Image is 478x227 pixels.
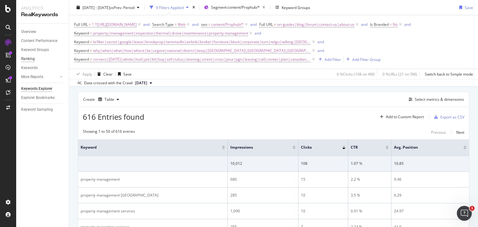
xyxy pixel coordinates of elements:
button: Save [457,2,473,12]
div: 10,012 [230,161,296,166]
button: Add Filter Group [344,56,381,63]
button: Add to Custom Report [377,112,424,122]
a: Keyword Groups [21,47,64,53]
div: Keyword Groups [282,5,310,10]
span: seo [201,22,207,27]
button: and [255,30,261,36]
span: 2025 Sep. 1st [135,80,147,86]
button: and [361,21,368,27]
span: Avg. Position [394,145,454,150]
div: property management services [81,208,225,214]
span: content/Prophub/* [211,20,244,29]
div: Keyword Sampling [21,106,53,113]
div: and [317,39,324,44]
div: 16.85 [394,161,466,166]
div: Add Filter Group [352,57,381,62]
div: Switch back to Simple mode [425,71,473,76]
div: Content Performance [21,38,57,44]
span: ≠ [90,57,92,62]
div: Apply [82,71,92,76]
a: Overview [21,29,64,35]
div: More Reports [21,74,43,80]
div: Overview [21,29,36,35]
div: 1.07 % [351,161,389,166]
button: Segment:content/Prophub/* [202,2,268,12]
span: 1 [470,206,475,211]
span: = [89,22,91,27]
div: Keyword Groups [21,47,49,53]
button: Clear [95,69,113,79]
div: Add to Custom Report [386,115,424,119]
button: Next [456,129,464,136]
button: and [404,21,411,27]
a: Keywords Explorer [21,86,64,92]
button: Switch back to Simple mode [422,69,473,79]
a: Content Performance [21,38,64,44]
span: Keyword [74,30,89,36]
span: Full URL [74,22,88,27]
div: 10 [301,208,345,214]
div: and [404,22,411,27]
div: Keywords [21,65,38,71]
div: 9.46 [394,177,466,182]
span: Clicks [301,145,333,150]
div: and [361,22,368,27]
span: why|when|what|how|where|be|urgent|national|district|keep|[GEOGRAPHIC_DATA]|[GEOGRAPHIC_DATA]|[GEO... [93,46,311,55]
div: Previous [431,130,446,135]
div: Save [123,71,132,76]
div: 0 % URLs ( 21 on 5M ) [382,71,417,76]
button: and [143,21,150,27]
span: ≠ [90,39,92,44]
div: and [255,30,261,36]
div: Clear [103,71,113,76]
a: Keyword Sampling [21,106,64,113]
button: Previous [431,129,446,136]
div: RealKeywords [21,11,64,18]
button: and [317,48,324,53]
span: Impressions [230,145,283,150]
a: Keywords [21,65,64,71]
span: corners|[DATE]|whole|hud|pvt|ltd|buy|sell|tulsa|cleaning|street|cross|your|pgn|leasing|call|cente... [93,55,311,64]
button: 9 Filters Applied [147,2,191,12]
div: and [250,22,257,27]
div: Data crossed with the Crawl [84,80,133,86]
a: Explorer Bookmarks [21,95,64,101]
div: 108 [301,161,345,166]
a: Ranking [21,56,64,62]
div: 15 [301,177,345,182]
button: and [250,21,257,27]
span: property|management|inspection|thermal|drone|maintenance|property management [93,29,248,38]
span: Keyword [74,39,89,44]
div: Table [105,98,114,101]
div: 285 [230,192,296,198]
div: and [192,22,199,27]
span: vs Prev. Period [110,5,134,10]
button: Save [115,69,132,79]
span: Full URL [259,22,273,27]
span: [DATE] - [DATE] [82,5,110,10]
span: ≠ [274,22,276,27]
div: Select metrics & dimensions [415,97,464,102]
span: Keyword [81,145,213,150]
div: Export as CSV [440,114,464,120]
button: Keyword Groups [273,2,313,12]
span: = [208,22,210,27]
span: Keyword [74,48,89,53]
div: property management [GEOGRAPHIC_DATA] [81,192,225,198]
div: 1,090 [230,208,296,214]
div: Add Filter [325,57,341,62]
div: Ranking [21,56,35,62]
div: Showing 1 to 50 of 616 entries [83,129,135,136]
div: and [143,22,150,27]
span: = [90,30,92,36]
div: Analytics [21,5,64,11]
div: 10 [301,192,345,198]
button: [DATE] [133,79,155,87]
span: nri-guides|blog|forum|contact-us|about-us [277,20,354,29]
span: CTR [351,145,376,150]
div: 0.91 % [351,208,389,214]
span: Search Type [152,22,174,27]
span: Segment: content/Prophub/* [211,5,260,10]
span: br9ker|sector|google|lease|brookprop|nemmadhi|airbnb|broker|furniture|block|corporate|turn|telgu|... [93,38,311,46]
div: Explorer Bookmarks [21,95,55,101]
